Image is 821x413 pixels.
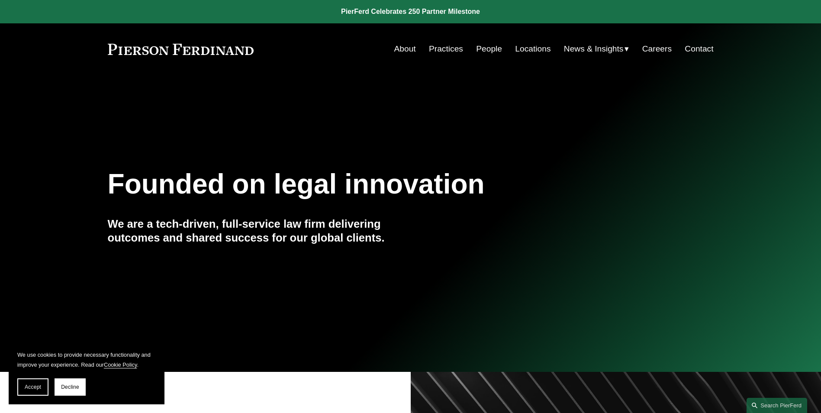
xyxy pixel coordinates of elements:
[515,41,551,57] a: Locations
[108,168,613,200] h1: Founded on legal innovation
[17,350,156,370] p: We use cookies to provide necessary functionality and improve your experience. Read our .
[747,398,807,413] a: Search this site
[564,42,624,57] span: News & Insights
[25,384,41,390] span: Accept
[564,41,629,57] a: folder dropdown
[394,41,416,57] a: About
[476,41,502,57] a: People
[9,341,164,404] section: Cookie banner
[55,378,86,396] button: Decline
[17,378,48,396] button: Accept
[61,384,79,390] span: Decline
[108,217,411,245] h4: We are a tech-driven, full-service law firm delivering outcomes and shared success for our global...
[429,41,463,57] a: Practices
[685,41,713,57] a: Contact
[642,41,672,57] a: Careers
[104,361,137,368] a: Cookie Policy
